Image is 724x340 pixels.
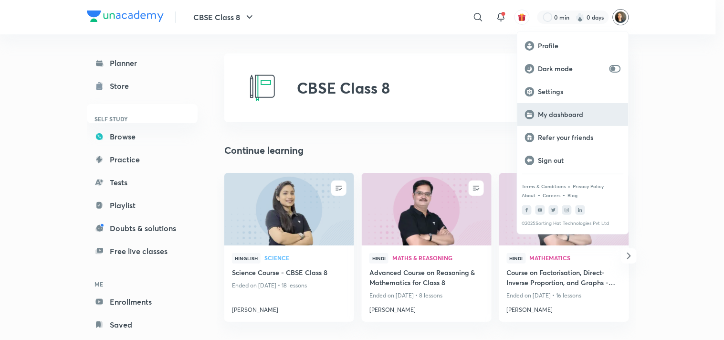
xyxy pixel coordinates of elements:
[538,191,541,199] div: •
[563,191,566,199] div: •
[517,103,629,126] a: My dashboard
[538,42,621,50] p: Profile
[517,34,629,57] a: Profile
[522,183,566,189] a: Terms & Conditions
[522,192,536,198] a: About
[517,80,629,103] a: Settings
[538,156,621,165] p: Sign out
[522,221,624,226] p: © 2025 Sorting Hat Technologies Pvt Ltd
[568,192,578,198] a: Blog
[568,182,571,191] div: •
[573,183,604,189] a: Privacy Policy
[538,133,621,142] p: Refer your friends
[517,126,629,149] a: Refer your friends
[538,87,621,96] p: Settings
[538,110,621,119] p: My dashboard
[538,64,606,73] p: Dark mode
[543,192,561,198] a: Careers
